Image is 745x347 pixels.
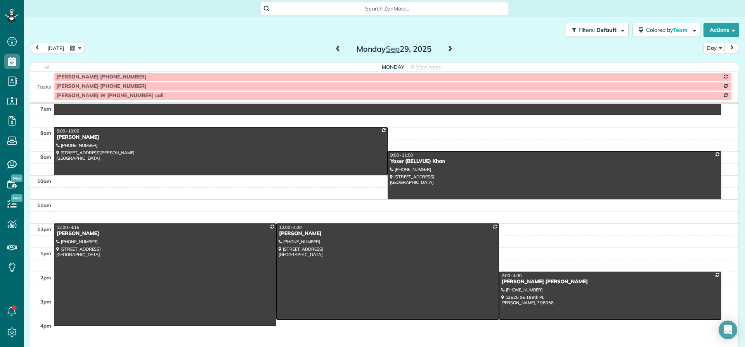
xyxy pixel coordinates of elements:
[56,74,147,80] span: [PERSON_NAME] [PHONE_NUMBER]
[40,130,51,136] span: 8am
[596,26,617,33] span: Default
[502,273,522,278] span: 2:00 - 4:00
[703,23,739,37] button: Actions
[279,230,496,237] div: [PERSON_NAME]
[57,128,79,134] span: 8:00 - 10:00
[40,298,51,305] span: 3pm
[40,274,51,281] span: 2pm
[646,26,690,33] span: Colored by
[719,321,737,339] div: Open Intercom Messenger
[44,43,68,53] button: [DATE]
[37,178,51,184] span: 10am
[37,202,51,208] span: 11am
[56,83,147,89] span: [PERSON_NAME] [PHONE_NUMBER]
[279,225,301,230] span: 12:00 - 4:00
[37,226,51,232] span: 12pm
[579,26,595,33] span: Filters:
[40,250,51,256] span: 1pm
[56,230,274,237] div: [PERSON_NAME]
[382,64,404,70] span: Monday
[56,92,163,99] span: [PERSON_NAME] W [PHONE_NUMBER] call
[30,43,45,53] button: prev
[40,323,51,329] span: 4pm
[390,158,719,165] div: Yaser (BELLVUE) Khan
[11,174,23,182] span: New
[703,43,725,53] button: Day
[56,134,385,141] div: [PERSON_NAME]
[673,26,689,33] span: Team
[632,23,700,37] button: Colored byTeam
[566,23,629,37] button: Filters: Default
[386,44,400,54] span: Sep
[390,152,413,158] span: 9:00 - 11:00
[40,106,51,112] span: 7am
[11,194,23,202] span: New
[57,225,79,230] span: 12:00 - 4:15
[416,64,441,70] span: View week
[40,154,51,160] span: 9am
[724,43,739,53] button: next
[501,279,719,285] div: [PERSON_NAME] [PERSON_NAME]
[562,23,629,37] a: Filters: Default
[345,45,442,53] h2: Monday 29, 2025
